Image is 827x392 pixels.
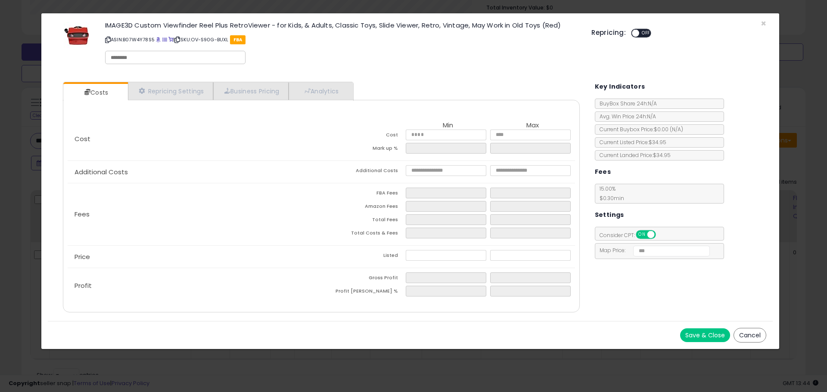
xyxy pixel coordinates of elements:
span: 15.00 % [595,185,624,202]
td: Total Fees [321,214,406,228]
span: Consider CPT: [595,231,667,239]
p: ASIN: B07W4Y78S5 | SKU: OV-S90G-BUXL [105,33,578,46]
span: Current Landed Price: $34.95 [595,151,671,159]
span: $0.00 [654,126,683,133]
h5: Key Indicators [595,81,645,92]
a: Business Pricing [213,82,289,100]
h5: Fees [595,167,611,177]
span: FBA [230,35,246,44]
h3: IMAGE3D Custom Viewfinder Reel Plus RetroViewer - for Kids, & Adults, Classic Toys, Slide Viewer,... [105,22,578,28]
td: Mark up % [321,143,406,156]
span: ON [637,231,647,238]
a: All offer listings [162,36,167,43]
span: $0.30 min [595,194,624,202]
a: Costs [63,84,127,101]
td: Cost [321,130,406,143]
td: Listed [321,250,406,263]
span: BuyBox Share 24h: N/A [595,100,657,107]
img: 413LFnp2PNL._SL60_.jpg [64,22,90,48]
h5: Repricing: [591,29,626,36]
p: Cost [68,136,321,142]
td: Additional Costs [321,165,406,179]
button: Cancel [734,328,766,343]
a: Analytics [289,82,352,100]
p: Profit [68,282,321,289]
a: BuyBox page [156,36,161,43]
td: Amazon Fees [321,201,406,214]
p: Price [68,253,321,260]
span: OFF [654,231,668,238]
span: Map Price: [595,247,710,254]
td: Gross Profit [321,272,406,286]
span: Avg. Win Price 24h: N/A [595,113,656,120]
button: Save & Close [680,328,730,342]
td: Total Costs & Fees [321,228,406,241]
td: FBA Fees [321,188,406,201]
span: OFF [639,30,653,37]
span: Current Buybox Price: [595,126,683,133]
th: Min [406,122,490,130]
span: Current Listed Price: $34.95 [595,139,666,146]
td: Profit [PERSON_NAME] % [321,286,406,299]
th: Max [490,122,575,130]
h5: Settings [595,210,624,220]
span: × [761,17,766,30]
span: ( N/A ) [670,126,683,133]
p: Fees [68,211,321,218]
a: Your listing only [168,36,173,43]
a: Repricing Settings [128,82,213,100]
p: Additional Costs [68,169,321,176]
